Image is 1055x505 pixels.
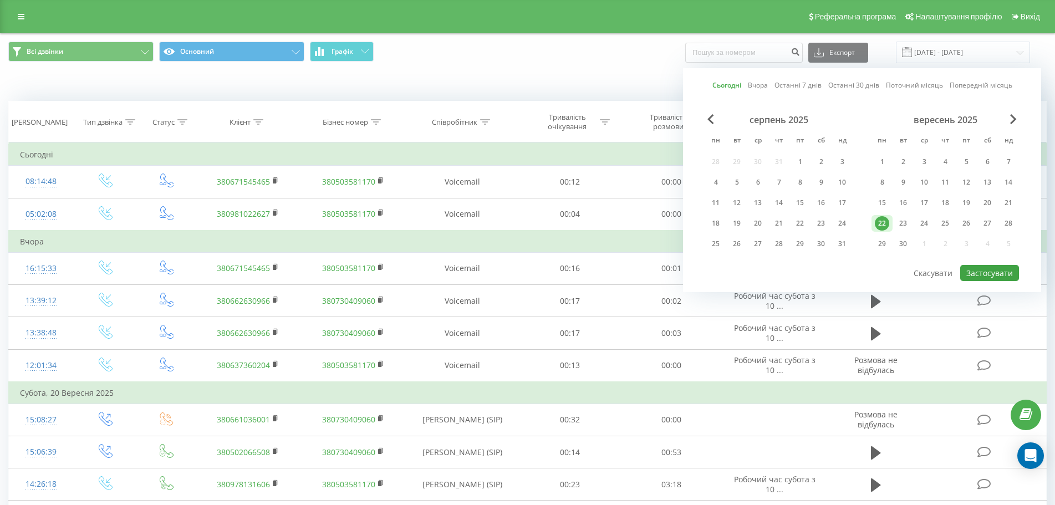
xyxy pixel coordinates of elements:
div: 6 [980,155,995,169]
div: ср 6 серп 2025 р. [747,174,768,191]
td: 00:53 [620,436,722,468]
a: 380503581170 [322,263,375,273]
div: вересень 2025 [871,114,1019,125]
div: 15 [875,196,889,210]
div: 9 [814,175,828,190]
div: вт 5 серп 2025 р. [726,174,747,191]
a: 380730409060 [322,447,375,457]
div: пт 29 серп 2025 р. [789,236,811,252]
div: вт 30 вер 2025 р. [893,236,914,252]
a: 380730409060 [322,328,375,338]
abbr: понеділок [874,133,890,150]
div: 9 [896,175,910,190]
div: сб 13 вер 2025 р. [977,174,998,191]
div: нд 10 серп 2025 р. [832,174,853,191]
td: 00:14 [519,436,621,468]
div: 25 [709,237,723,251]
div: пт 5 вер 2025 р. [956,154,977,170]
div: 28 [772,237,786,251]
a: 380730409060 [322,295,375,306]
abbr: субота [813,133,829,150]
td: 00:17 [519,285,621,317]
div: ср 24 вер 2025 р. [914,215,935,232]
div: 12:01:34 [20,355,62,376]
td: Voicemail [406,349,519,382]
div: 24 [917,216,931,231]
td: [PERSON_NAME] (SIP) [406,404,519,436]
span: Реферальна програма [815,12,896,21]
abbr: понеділок [707,133,724,150]
div: 20 [980,196,995,210]
td: 00:03 [620,317,722,349]
div: нд 28 вер 2025 р. [998,215,1019,232]
div: 3 [835,155,849,169]
div: нд 17 серп 2025 р. [832,195,853,211]
div: 16 [896,196,910,210]
div: 16:15:33 [20,258,62,279]
div: 28 [1001,216,1016,231]
div: 18 [938,196,952,210]
a: 380661036001 [217,414,270,425]
div: 25 [938,216,952,231]
button: Скасувати [908,265,959,281]
a: 380662630966 [217,295,270,306]
div: 27 [980,216,995,231]
div: 24 [835,216,849,231]
div: вт 2 вер 2025 р. [893,154,914,170]
div: нд 7 вер 2025 р. [998,154,1019,170]
a: 380730409060 [322,414,375,425]
td: Сьогодні [9,144,1047,166]
td: Субота, 20 Вересня 2025 [9,382,1047,404]
button: Графік [310,42,374,62]
div: сб 2 серп 2025 р. [811,154,832,170]
div: 8 [875,175,889,190]
abbr: четвер [937,133,954,150]
div: пт 22 серп 2025 р. [789,215,811,232]
div: 4 [938,155,952,169]
div: 31 [835,237,849,251]
div: пт 19 вер 2025 р. [956,195,977,211]
td: 00:00 [620,349,722,382]
div: ср 3 вер 2025 р. [914,154,935,170]
a: 380503581170 [322,479,375,489]
div: 26 [730,237,744,251]
div: пт 26 вер 2025 р. [956,215,977,232]
div: 1 [793,155,807,169]
div: сб 30 серп 2025 р. [811,236,832,252]
abbr: четвер [771,133,787,150]
div: Тривалість розмови [639,113,698,131]
div: 17 [917,196,931,210]
div: сб 23 серп 2025 р. [811,215,832,232]
td: Вчора [9,231,1047,253]
div: вт 19 серп 2025 р. [726,215,747,232]
div: Співробітник [432,118,477,127]
td: 00:13 [519,349,621,382]
div: 1 [875,155,889,169]
div: пн 25 серп 2025 р. [705,236,726,252]
button: Основний [159,42,304,62]
div: серпень 2025 [705,114,853,125]
div: Тип дзвінка [83,118,123,127]
td: 00:32 [519,404,621,436]
a: 380662630966 [217,328,270,338]
div: 8 [793,175,807,190]
div: Бізнес номер [323,118,368,127]
div: 16 [814,196,828,210]
div: пн 4 серп 2025 р. [705,174,726,191]
div: нд 21 вер 2025 р. [998,195,1019,211]
a: Останні 7 днів [774,80,822,90]
div: нд 24 серп 2025 р. [832,215,853,232]
div: сб 6 вер 2025 р. [977,154,998,170]
a: 380502066508 [217,447,270,457]
span: Розмова не відбулась [854,409,898,430]
div: 21 [772,216,786,231]
span: Розмова не відбулась [854,355,898,375]
div: 23 [814,216,828,231]
a: 380978131606 [217,479,270,489]
a: Останні 30 днів [828,80,879,90]
div: пн 1 вер 2025 р. [871,154,893,170]
div: пн 29 вер 2025 р. [871,236,893,252]
div: сб 20 вер 2025 р. [977,195,998,211]
div: 12 [730,196,744,210]
div: пн 18 серп 2025 р. [705,215,726,232]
